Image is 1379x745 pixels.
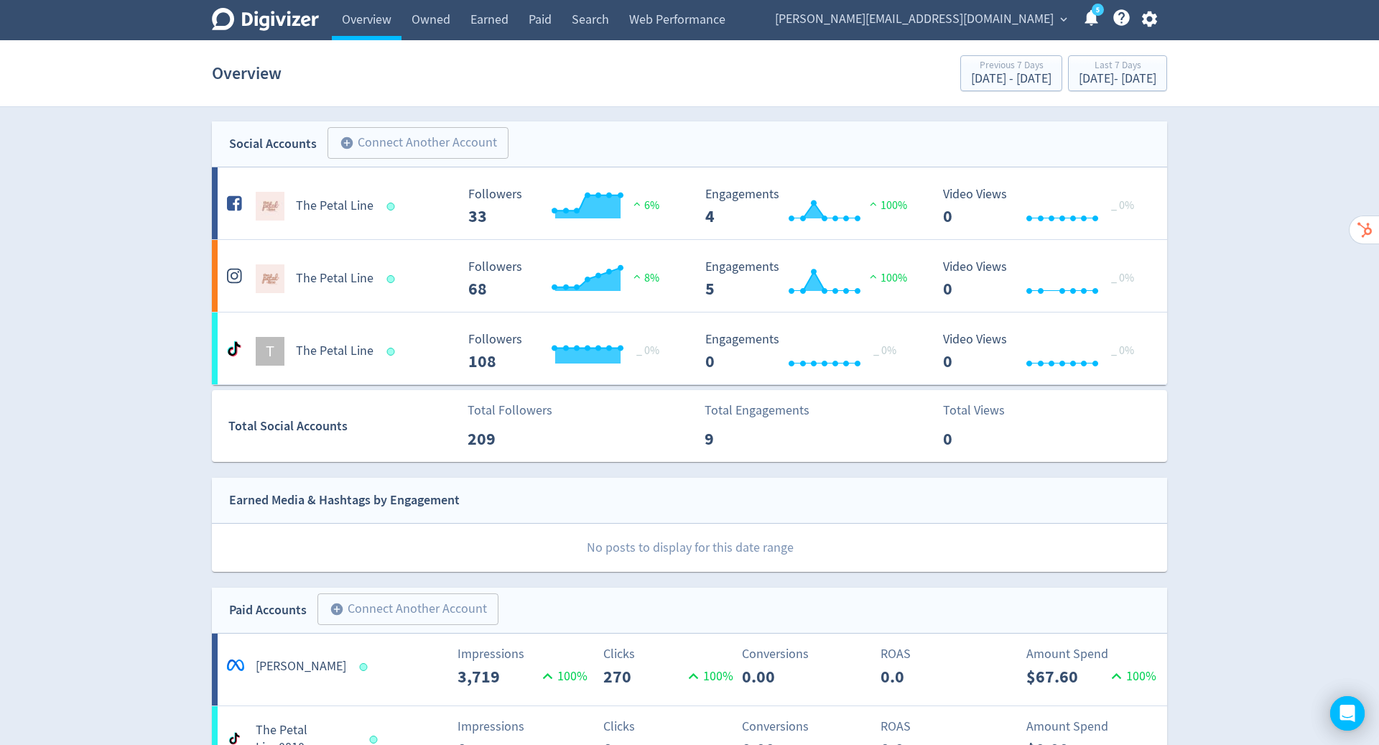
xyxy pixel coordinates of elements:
span: Data last synced: 27 Sep 2025, 1:02am (AEST) [387,348,399,356]
a: Connect Another Account [317,129,509,159]
div: Earned Media & Hashtags by Engagement [229,490,460,511]
p: Impressions [458,717,588,736]
p: 3,719 [458,664,538,690]
span: 6% [630,198,659,213]
p: Total Followers [468,401,552,420]
a: *[PERSON_NAME]Impressions3,719100%Clicks270100%Conversions0.00ROAS0.0Amount Spend$67.60100% [212,634,1167,705]
img: positive-performance.svg [630,271,644,282]
p: Impressions [458,644,588,664]
div: [DATE] - [DATE] [1079,73,1156,85]
p: Total Engagements [705,401,809,420]
svg: Video Views 0 [936,260,1151,298]
span: _ 0% [1111,343,1134,358]
img: The Petal Line undefined [256,264,284,293]
div: Open Intercom Messenger [1330,696,1365,731]
span: 100% [866,198,907,213]
span: add_circle [330,602,344,616]
h5: The Petal Line [296,270,373,287]
a: TThe Petal Line Followers --- _ 0% Followers 108 Engagements 0 Engagements 0 _ 0% Video Views 0 V... [212,313,1167,384]
span: Data last synced: 27 Sep 2025, 1:02am (AEST) [387,275,399,283]
button: Last 7 Days[DATE]- [DATE] [1068,55,1167,91]
a: The Petal Line undefinedThe Petal Line Followers --- Followers 68 8% Engagements 5 Engagements 5 ... [212,240,1167,312]
p: Clicks [603,717,733,736]
svg: Engagements 0 [698,333,914,371]
p: Conversions [742,717,872,736]
div: Paid Accounts [229,600,307,621]
a: The Petal Line undefinedThe Petal Line Followers --- Followers 33 6% Engagements 4 Engagements 4 ... [212,167,1167,239]
p: 0.0 [881,664,963,690]
span: [PERSON_NAME][EMAIL_ADDRESS][DOMAIN_NAME] [775,8,1054,31]
p: 100 % [684,667,733,686]
p: 100 % [1107,667,1156,686]
button: Connect Another Account [317,593,498,625]
span: Data last synced: 27 Sep 2025, 7:01am (AEST) [370,736,382,744]
p: 0 [943,426,1026,452]
button: [PERSON_NAME][EMAIL_ADDRESS][DOMAIN_NAME] [770,8,1071,31]
span: Data last synced: 27 Sep 2025, 1:02am (AEST) [387,203,399,210]
svg: Video Views 0 [936,188,1151,226]
p: 9 [705,426,787,452]
span: _ 0% [873,343,896,358]
p: Clicks [603,644,733,664]
p: ROAS [881,644,1011,664]
div: Total Social Accounts [228,416,458,437]
div: [DATE] - [DATE] [971,73,1051,85]
text: 5 [1096,5,1100,15]
span: 100% [866,271,907,285]
span: add_circle [340,136,354,150]
button: Previous 7 Days[DATE] - [DATE] [960,55,1062,91]
svg: Engagements 5 [698,260,914,298]
img: positive-performance.svg [866,271,881,282]
img: positive-performance.svg [866,198,881,209]
h5: The Petal Line [296,198,373,215]
div: T [256,337,284,366]
div: Previous 7 Days [971,60,1051,73]
img: positive-performance.svg [630,198,644,209]
p: 270 [603,664,684,690]
h5: The Petal Line [296,343,373,360]
span: Data last synced: 27 Sep 2025, 7:01am (AEST) [360,663,372,671]
p: Amount Spend [1026,644,1156,664]
a: 5 [1092,4,1104,16]
p: Total Views [943,401,1026,420]
a: Connect Another Account [307,596,498,625]
p: $67.60 [1026,664,1107,690]
h5: [PERSON_NAME] [256,658,346,675]
span: 8% [630,271,659,285]
svg: Engagements 4 [698,188,914,226]
h1: Overview [212,50,282,96]
img: The Petal Line undefined [256,192,284,221]
p: Conversions [742,644,872,664]
svg: Followers --- [461,188,677,226]
span: expand_more [1057,13,1070,26]
p: 209 [468,426,550,452]
span: _ 0% [636,343,659,358]
span: _ 0% [1111,271,1134,285]
button: Connect Another Account [328,127,509,159]
p: ROAS [881,717,1011,736]
p: 0.00 [742,664,825,690]
span: _ 0% [1111,198,1134,213]
p: No posts to display for this date range [213,524,1167,572]
div: Social Accounts [229,134,317,154]
svg: Followers --- [461,260,677,298]
p: Amount Spend [1026,717,1156,736]
div: Last 7 Days [1079,60,1156,73]
svg: Followers --- [461,333,677,371]
svg: Video Views 0 [936,333,1151,371]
